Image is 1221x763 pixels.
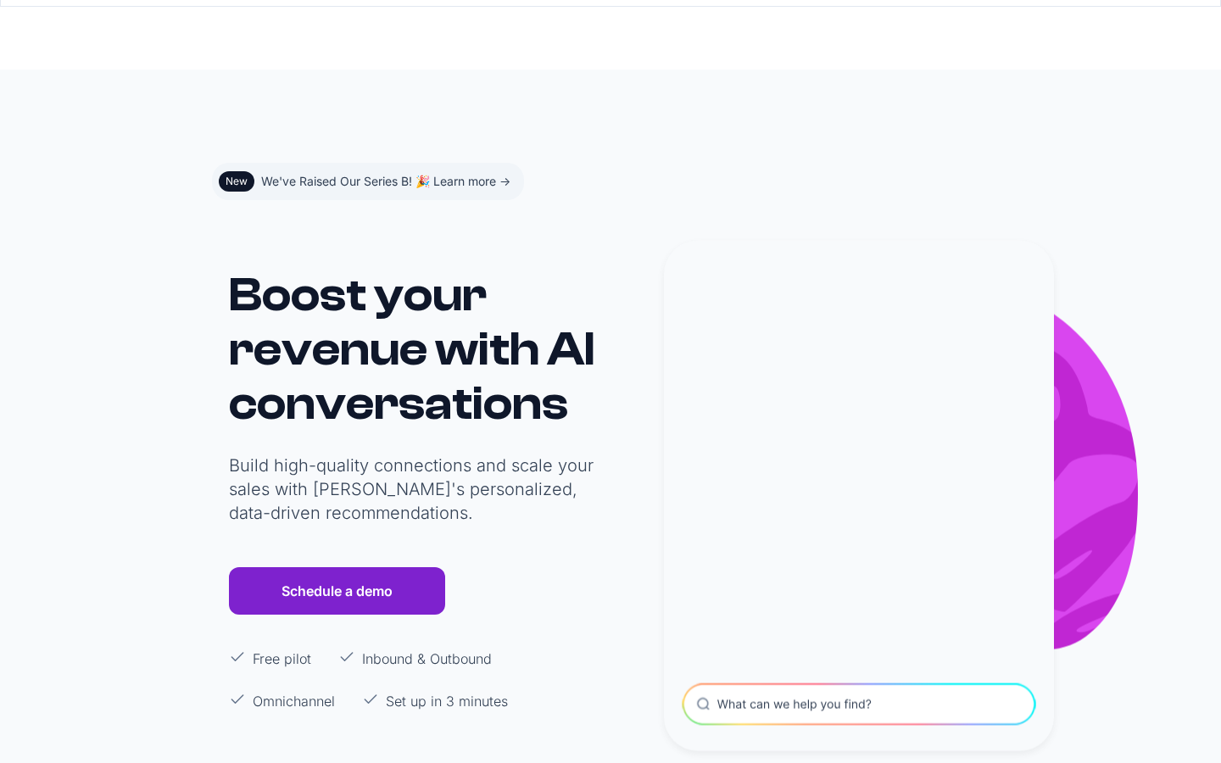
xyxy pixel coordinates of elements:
[253,691,335,711] p: Omnichannel
[226,175,248,188] div: New
[386,691,508,711] p: Set up in 3 minutes
[229,268,602,431] h1: Boost your revenue with AI conversations
[229,454,602,525] p: Build high-quality connections and scale your sales with [PERSON_NAME]'s personalized, data-drive...
[261,170,510,193] div: We've Raised Our Series B! 🎉 Learn more ->
[17,732,102,757] aside: Language selected: English
[229,567,445,615] a: Schedule a demo
[212,163,524,200] a: NewWe've Raised Our Series B! 🎉 Learn more ->
[362,649,492,669] p: Inbound & Outbound
[34,733,102,757] ul: Language list
[253,649,311,669] p: Free pilot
